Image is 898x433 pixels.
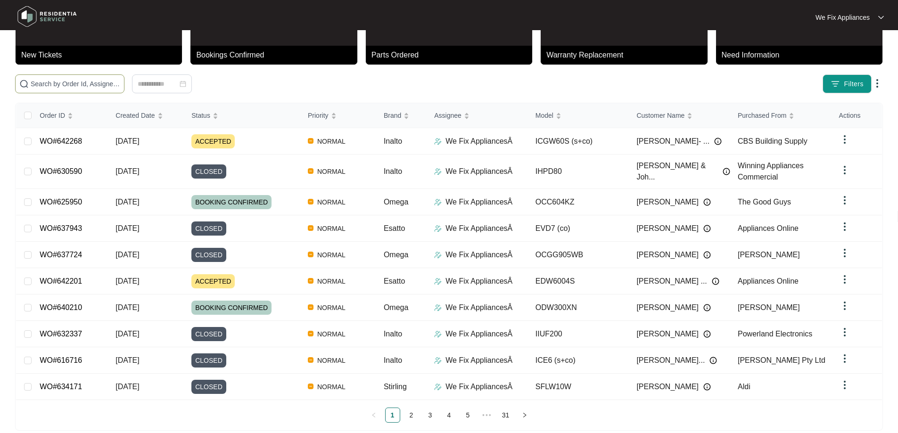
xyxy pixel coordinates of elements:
[703,383,711,391] img: Info icon
[714,138,722,145] img: Info icon
[366,408,381,423] li: Previous Page
[738,137,807,145] span: CBS Building Supply
[434,383,442,391] img: Assigner Icon
[434,110,461,121] span: Assignee
[384,137,402,145] span: Inalto
[308,225,313,231] img: Vercel Logo
[384,277,405,285] span: Esatto
[738,330,812,338] span: Powerland Electronics
[434,251,442,259] img: Assigner Icon
[839,327,850,338] img: dropdown arrow
[308,199,313,204] img: Vercel Logo
[115,330,139,338] span: [DATE]
[445,166,512,177] p: We Fix AppliancesÂ
[308,331,313,336] img: Vercel Logo
[839,134,850,145] img: dropdown arrow
[528,294,629,321] td: ODW300XN
[308,252,313,257] img: Vercel Logo
[528,242,629,268] td: OCGG905WB
[40,198,82,206] a: WO#625950
[40,167,82,175] a: WO#630590
[839,274,850,285] img: dropdown arrow
[384,167,402,175] span: Inalto
[445,196,512,208] p: We Fix AppliancesÂ
[191,164,226,179] span: CLOSED
[384,198,408,206] span: Omega
[191,134,235,148] span: ACCEPTED
[384,383,407,391] span: Stirling
[434,304,442,311] img: Assigner Icon
[191,327,226,341] span: CLOSED
[108,103,184,128] th: Created Date
[528,215,629,242] td: EVD7 (co)
[191,110,210,121] span: Status
[434,330,442,338] img: Assigner Icon
[839,300,850,311] img: dropdown arrow
[19,79,29,89] img: search-icon
[839,247,850,259] img: dropdown arrow
[115,167,139,175] span: [DATE]
[546,49,707,61] p: Warranty Replacement
[528,268,629,294] td: EDW6004S
[636,249,699,261] span: [PERSON_NAME]
[831,79,840,89] img: filter icon
[313,328,349,340] span: NORMAL
[191,274,235,288] span: ACCEPTED
[40,110,65,121] span: Order ID
[703,225,711,232] img: Info icon
[313,166,349,177] span: NORMAL
[191,248,226,262] span: CLOSED
[313,355,349,366] span: NORMAL
[839,164,850,176] img: dropdown arrow
[636,328,699,340] span: [PERSON_NAME]
[636,136,709,147] span: [PERSON_NAME]- ...
[313,136,349,147] span: NORMAL
[636,276,707,287] span: [PERSON_NAME] ...
[384,303,408,311] span: Omega
[528,155,629,189] td: IHPD80
[434,138,442,145] img: Assigner Icon
[517,408,532,423] button: right
[738,198,791,206] span: The Good Guys
[313,249,349,261] span: NORMAL
[528,347,629,374] td: ICE6 (s+co)
[191,221,226,236] span: CLOSED
[839,221,850,232] img: dropdown arrow
[115,137,139,145] span: [DATE]
[738,383,750,391] span: Aldi
[461,408,476,423] li: 5
[115,198,139,206] span: [DATE]
[738,162,804,181] span: Winning Appliances Commercial
[40,330,82,338] a: WO#632337
[300,103,376,128] th: Priority
[499,408,513,422] a: 31
[832,103,882,128] th: Actions
[40,383,82,391] a: WO#634171
[636,196,699,208] span: [PERSON_NAME]
[878,15,884,20] img: dropdown arrow
[445,136,512,147] p: We Fix AppliancesÂ
[844,79,864,89] span: Filters
[115,251,139,259] span: [DATE]
[445,276,512,287] p: We Fix AppliancesÂ
[366,408,381,423] button: left
[445,355,512,366] p: We Fix AppliancesÂ
[629,103,730,128] th: Customer Name
[816,13,870,22] p: We Fix Appliances
[308,278,313,284] img: Vercel Logo
[21,49,182,61] p: New Tickets
[196,49,357,61] p: Bookings Confirmed
[384,356,402,364] span: Inalto
[115,356,139,364] span: [DATE]
[384,110,401,121] span: Brand
[498,408,513,423] li: 31
[528,374,629,400] td: SFLW10W
[115,383,139,391] span: [DATE]
[313,381,349,392] span: NORMAL
[703,330,711,338] img: Info icon
[404,408,419,423] li: 2
[636,223,699,234] span: [PERSON_NAME]
[308,168,313,174] img: Vercel Logo
[371,49,532,61] p: Parts Ordered
[384,224,405,232] span: Esatto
